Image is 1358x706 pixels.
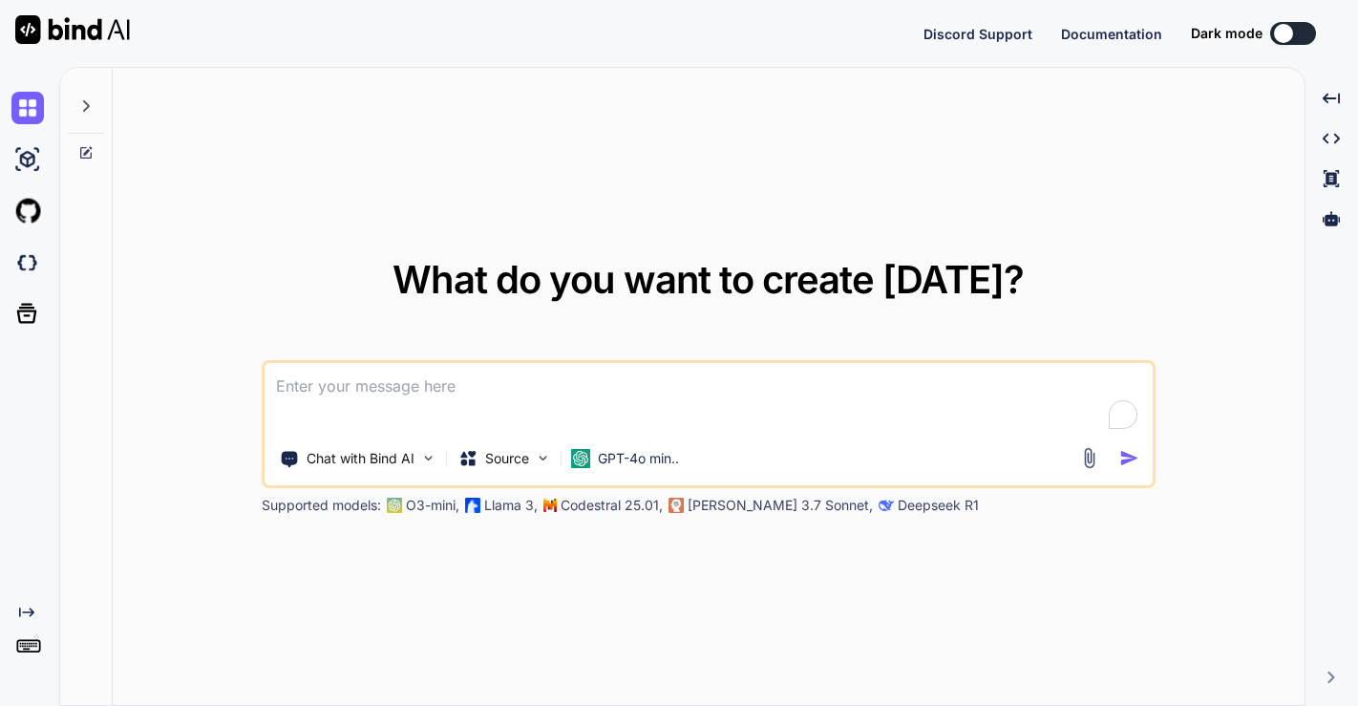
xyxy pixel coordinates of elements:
[598,449,679,468] p: GPT-4o min..
[668,498,684,513] img: claude
[393,256,1024,303] span: What do you want to create [DATE]?
[387,498,402,513] img: GPT-4
[262,496,381,515] p: Supported models:
[1061,26,1162,42] span: Documentation
[15,15,130,44] img: Bind AI
[535,450,551,466] img: Pick Models
[571,449,590,468] img: GPT-4o mini
[11,143,44,176] img: ai-studio
[484,496,538,515] p: Llama 3,
[307,449,414,468] p: Chat with Bind AI
[1191,24,1263,43] span: Dark mode
[561,496,663,515] p: Codestral 25.01,
[485,449,529,468] p: Source
[406,496,459,515] p: O3-mini,
[1119,448,1139,468] img: icon
[420,450,436,466] img: Pick Tools
[465,498,480,513] img: Llama2
[688,496,873,515] p: [PERSON_NAME] 3.7 Sonnet,
[879,498,894,513] img: claude
[265,363,1153,434] textarea: To enrich screen reader interactions, please activate Accessibility in Grammarly extension settings
[1078,447,1100,469] img: attachment
[898,496,979,515] p: Deepseek R1
[543,499,557,512] img: Mistral-AI
[11,92,44,124] img: chat
[923,24,1032,44] button: Discord Support
[11,246,44,279] img: darkCloudIdeIcon
[11,195,44,227] img: githubLight
[1061,24,1162,44] button: Documentation
[923,26,1032,42] span: Discord Support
